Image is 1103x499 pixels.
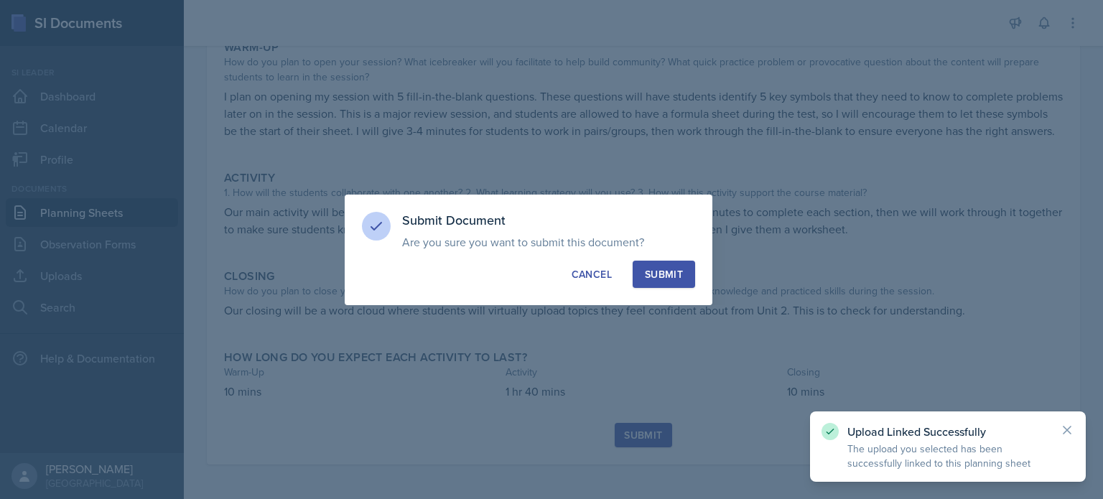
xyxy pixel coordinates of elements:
[633,261,695,288] button: Submit
[645,267,683,281] div: Submit
[402,212,695,229] h3: Submit Document
[572,267,612,281] div: Cancel
[402,235,695,249] p: Are you sure you want to submit this document?
[559,261,624,288] button: Cancel
[847,424,1048,439] p: Upload Linked Successfully
[847,442,1048,470] p: The upload you selected has been successfully linked to this planning sheet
